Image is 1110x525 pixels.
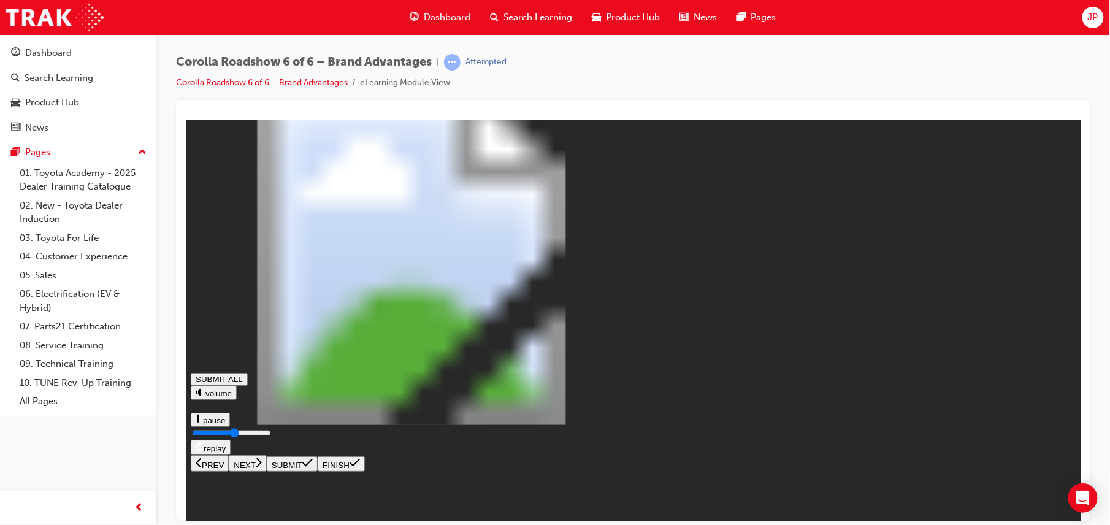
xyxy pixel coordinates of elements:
[607,10,660,25] span: Product Hub
[15,164,151,196] a: 01. Toyota Academy - 2025 Dealer Training Catalogue
[6,4,104,31] img: Trak
[437,55,439,69] span: |
[25,71,93,85] div: Search Learning
[465,56,507,68] div: Attempted
[400,5,481,30] a: guage-iconDashboard
[15,317,151,336] a: 07. Parts21 Certification
[25,145,50,159] div: Pages
[11,98,20,109] span: car-icon
[481,5,583,30] a: search-iconSearch Learning
[583,5,670,30] a: car-iconProduct Hub
[15,354,151,374] a: 09. Technical Training
[11,147,20,158] span: pages-icon
[11,123,20,134] span: news-icon
[727,5,786,30] a: pages-iconPages
[592,10,602,25] span: car-icon
[504,10,573,25] span: Search Learning
[15,392,151,411] a: All Pages
[737,10,746,25] span: pages-icon
[670,5,727,30] a: news-iconNews
[1082,7,1104,28] button: JP
[15,266,151,285] a: 05. Sales
[5,141,151,164] button: Pages
[25,46,72,60] div: Dashboard
[424,10,471,25] span: Dashboard
[11,73,20,84] span: search-icon
[15,285,151,317] a: 06. Electrification (EV & Hybrid)
[360,76,450,90] li: eLearning Module View
[410,10,419,25] span: guage-icon
[5,39,151,141] button: DashboardSearch LearningProduct HubNews
[5,67,151,90] a: Search Learning
[25,96,79,110] div: Product Hub
[15,336,151,355] a: 08. Service Training
[15,247,151,266] a: 04. Customer Experience
[135,500,144,516] span: prev-icon
[176,55,432,69] span: Corolla Roadshow 6 of 6 – Brand Advantages
[5,117,151,139] a: News
[15,229,151,248] a: 03. Toyota For Life
[15,196,151,229] a: 02. New - Toyota Dealer Induction
[751,10,776,25] span: Pages
[1088,10,1098,25] span: JP
[5,42,151,64] a: Dashboard
[176,77,348,88] a: Corolla Roadshow 6 of 6 – Brand Advantages
[15,374,151,393] a: 10. TUNE Rev-Up Training
[694,10,718,25] span: News
[491,10,499,25] span: search-icon
[1068,483,1098,513] div: Open Intercom Messenger
[138,145,147,161] span: up-icon
[5,91,151,114] a: Product Hub
[11,48,20,59] span: guage-icon
[25,121,48,135] div: News
[680,10,689,25] span: news-icon
[444,54,461,71] span: learningRecordVerb_ATTEMPT-icon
